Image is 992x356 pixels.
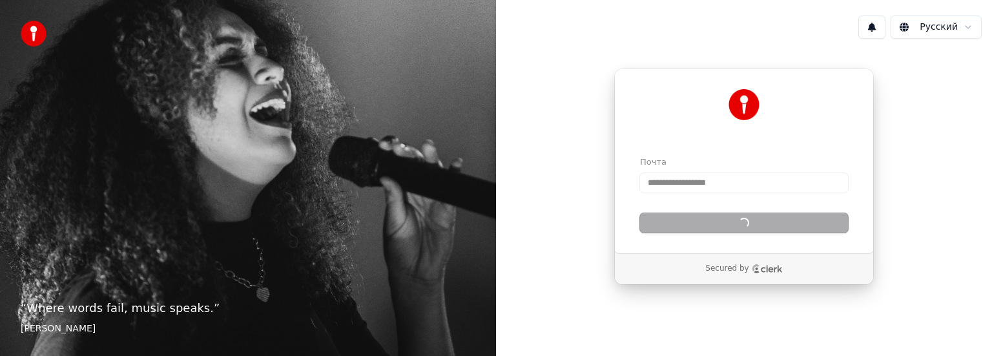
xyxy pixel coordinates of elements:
p: Secured by [705,264,749,274]
a: Clerk logo [752,264,783,273]
img: Youka [728,89,759,120]
img: youka [21,21,46,47]
footer: [PERSON_NAME] [21,322,475,335]
p: “ Where words fail, music speaks. ” [21,299,475,317]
